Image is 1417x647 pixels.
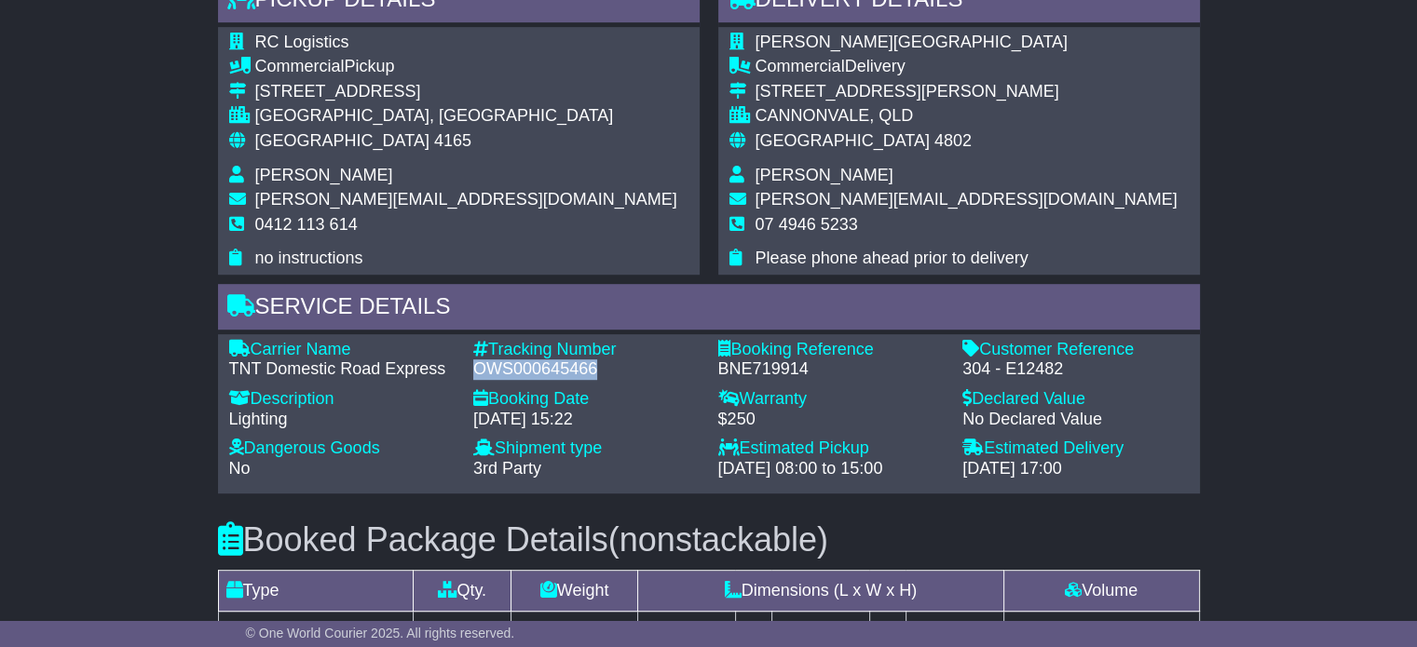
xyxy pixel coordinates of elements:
[718,389,945,410] div: Warranty
[1125,619,1133,633] sup: 3
[255,190,677,209] span: [PERSON_NAME][EMAIL_ADDRESS][DOMAIN_NAME]
[434,131,471,150] span: 4165
[718,340,945,360] div: Booking Reference
[473,389,700,410] div: Booking Date
[756,215,858,234] span: 07 4946 5233
[473,410,700,430] div: [DATE] 15:22
[229,438,456,459] div: Dangerous Goods
[718,459,945,479] div: [DATE] 08:00 to 15:00
[756,249,1029,267] span: Please phone ahead prior to delivery
[255,57,345,75] span: Commercial
[962,459,1189,479] div: [DATE] 17:00
[962,389,1189,410] div: Declared Value
[934,131,972,150] span: 4802
[718,410,945,430] div: $250
[255,249,363,267] span: no instructions
[718,359,945,380] div: BNE719914
[608,520,828,559] span: (nonstackable)
[962,410,1189,430] div: No Declared Value
[255,57,677,77] div: Pickup
[229,459,251,478] span: No
[255,131,429,150] span: [GEOGRAPHIC_DATA]
[255,82,677,102] div: [STREET_ADDRESS]
[229,359,456,380] div: TNT Domestic Road Express
[962,438,1189,459] div: Estimated Delivery
[638,571,1004,612] td: Dimensions (L x W x H)
[756,82,1178,102] div: [STREET_ADDRESS][PERSON_NAME]
[756,57,845,75] span: Commercial
[718,438,945,459] div: Estimated Pickup
[246,626,515,640] span: © One World Courier 2025. All rights reserved.
[511,571,638,612] td: Weight
[218,284,1200,334] div: Service Details
[218,521,1200,559] h3: Booked Package Details
[255,166,393,184] span: [PERSON_NAME]
[756,131,930,150] span: [GEOGRAPHIC_DATA]
[756,57,1178,77] div: Delivery
[962,359,1189,380] div: 304 - E12482
[756,33,1068,51] span: [PERSON_NAME][GEOGRAPHIC_DATA]
[229,410,456,430] div: Lighting
[962,340,1189,360] div: Customer Reference
[255,215,358,234] span: 0412 113 614
[756,166,893,184] span: [PERSON_NAME]
[229,340,456,360] div: Carrier Name
[218,571,414,612] td: Type
[473,340,700,360] div: Tracking Number
[414,571,511,612] td: Qty.
[255,106,677,127] div: [GEOGRAPHIC_DATA], [GEOGRAPHIC_DATA]
[756,106,1178,127] div: CANNONVALE, QLD
[473,438,700,459] div: Shipment type
[473,359,700,380] div: OWS000645466
[473,459,541,478] span: 3rd Party
[255,33,349,51] span: RC Logistics
[1003,571,1199,612] td: Volume
[229,389,456,410] div: Description
[756,190,1178,209] span: [PERSON_NAME][EMAIL_ADDRESS][DOMAIN_NAME]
